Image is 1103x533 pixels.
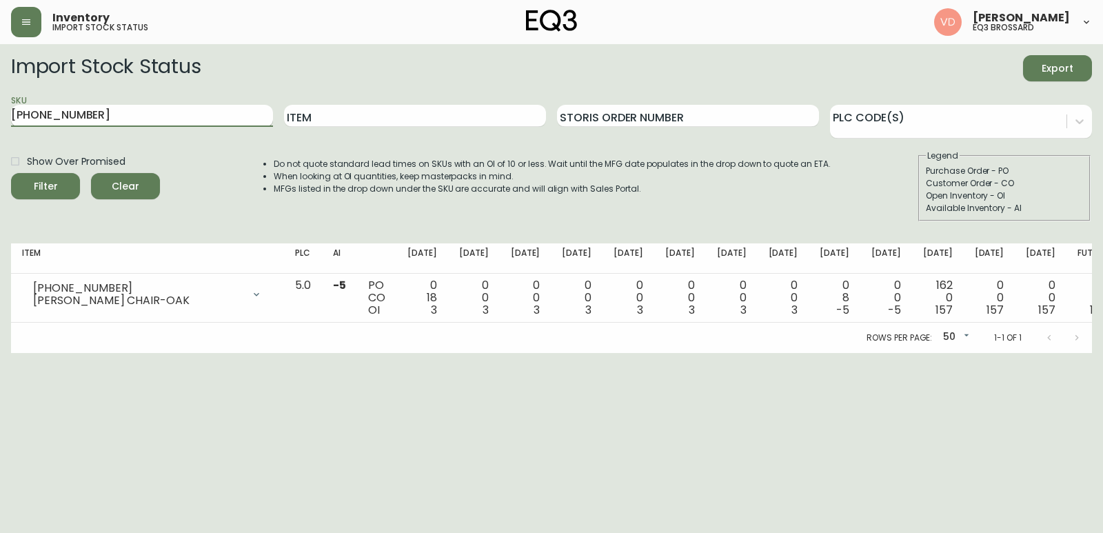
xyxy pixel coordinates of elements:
div: 0 0 [459,279,489,316]
span: -5 [333,277,346,293]
th: [DATE] [500,243,551,274]
span: OI [368,302,380,318]
th: [DATE] [603,243,654,274]
th: [DATE] [448,243,500,274]
div: Filter [34,178,58,195]
div: Available Inventory - AI [926,202,1083,214]
span: [PERSON_NAME] [973,12,1070,23]
div: 0 0 [871,279,901,316]
div: 50 [938,326,972,349]
span: 3 [585,302,591,318]
td: 5.0 [284,274,322,323]
th: [DATE] [964,243,1015,274]
span: 3 [791,302,798,318]
h2: Import Stock Status [11,55,201,81]
div: 0 0 [1026,279,1055,316]
span: 3 [431,302,437,318]
div: 0 0 [769,279,798,316]
div: PO CO [368,279,385,316]
th: PLC [284,243,322,274]
img: 34cbe8de67806989076631741e6a7c6b [934,8,962,36]
li: Do not quote standard lead times on SKUs with an OI of 10 or less. Wait until the MFG date popula... [274,158,831,170]
legend: Legend [926,150,960,162]
div: 0 18 [407,279,437,316]
span: Show Over Promised [27,154,125,169]
span: 3 [483,302,489,318]
span: 3 [689,302,695,318]
th: [DATE] [860,243,912,274]
div: 0 0 [562,279,591,316]
p: Rows per page: [867,332,932,344]
th: [DATE] [551,243,603,274]
li: MFGs listed in the drop down under the SKU are accurate and will align with Sales Portal. [274,183,831,195]
div: [PERSON_NAME] CHAIR-OAK [33,294,243,307]
th: [DATE] [912,243,964,274]
h5: eq3 brossard [973,23,1034,32]
span: -5 [888,302,901,318]
div: 0 0 [717,279,747,316]
span: Export [1034,60,1081,77]
div: Customer Order - CO [926,177,1083,190]
span: -5 [836,302,849,318]
div: 0 0 [665,279,695,316]
div: Open Inventory - OI [926,190,1083,202]
button: Filter [11,173,80,199]
button: Export [1023,55,1092,81]
th: [DATE] [1015,243,1066,274]
span: 3 [637,302,643,318]
span: Clear [102,178,149,195]
span: 3 [740,302,747,318]
span: 157 [986,302,1004,318]
th: [DATE] [809,243,860,274]
th: [DATE] [654,243,706,274]
div: 0 0 [614,279,643,316]
div: 162 0 [923,279,953,316]
span: 157 [935,302,953,318]
th: Item [11,243,284,274]
button: Clear [91,173,160,199]
div: 0 8 [820,279,849,316]
div: Purchase Order - PO [926,165,1083,177]
span: Inventory [52,12,110,23]
th: [DATE] [706,243,758,274]
div: [PHONE_NUMBER][PERSON_NAME] CHAIR-OAK [22,279,273,310]
div: 0 0 [511,279,540,316]
h5: import stock status [52,23,148,32]
th: [DATE] [396,243,448,274]
span: 3 [534,302,540,318]
div: 0 0 [975,279,1004,316]
li: When looking at OI quantities, keep masterpacks in mind. [274,170,831,183]
div: [PHONE_NUMBER] [33,282,243,294]
p: 1-1 of 1 [994,332,1022,344]
img: logo [526,10,577,32]
th: [DATE] [758,243,809,274]
th: AI [322,243,357,274]
span: 157 [1038,302,1055,318]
